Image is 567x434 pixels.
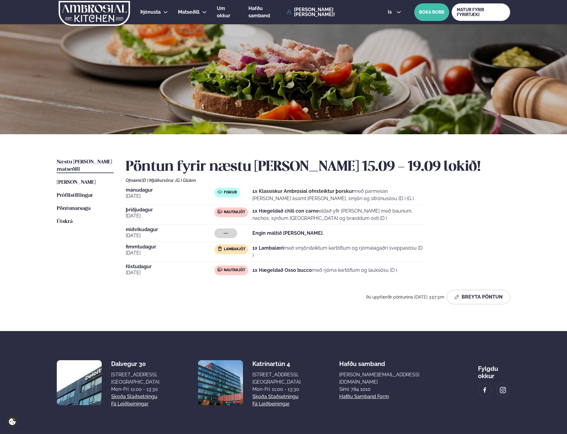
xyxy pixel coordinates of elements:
[478,384,491,396] a: image alt
[126,159,510,176] h2: Pöntun fyrir næstu [PERSON_NAME] 15.09 - 19.09 lokið!
[224,210,245,215] span: Nautakjöt
[126,269,214,276] span: [DATE]
[339,371,440,386] a: [PERSON_NAME][EMAIL_ADDRESS][DOMAIN_NAME]
[252,207,423,222] p: eldað yfir [PERSON_NAME] með baunum, nachos, sýrðum [GEOGRAPHIC_DATA] og bræddum osti (D )
[252,400,290,408] a: Fá leiðbeiningar
[248,5,284,19] a: Hafðu samband
[252,393,299,400] a: Skoða staðsetningu
[140,9,161,16] a: Þjónusta
[500,387,506,394] img: image alt
[217,5,238,19] a: Um okkur
[57,360,102,405] img: image alt
[252,386,301,393] div: Mon-Fri: 11:00 - 13:30
[126,212,214,220] span: [DATE]
[248,5,270,19] span: Hafðu samband
[126,193,214,200] span: [DATE]
[111,400,149,408] a: Fá leiðbeiningar
[478,360,510,380] div: Fylgdu okkur
[217,5,230,19] span: Um okkur
[252,244,423,259] p: með smjörsteiktum kartöflum og rjómalagaðri sveppasósu (D )
[126,178,510,183] div: Ofnæmi:
[140,9,161,15] span: Þjónusta
[252,245,284,251] strong: 1x Lambalæri
[198,360,243,405] img: image alt
[58,1,131,26] img: logo
[447,290,510,304] button: Breyta Pöntun
[126,249,214,257] span: [DATE]
[366,295,444,299] span: Þú uppfærðir pöntunina [DATE] 3:57 pm
[57,192,93,199] a: Prófílstillingar
[57,218,73,225] a: Útskrá
[339,355,385,367] span: Hafðu samband
[126,244,214,249] span: fimmtudagur
[481,387,488,394] img: image alt
[57,180,96,185] span: [PERSON_NAME]
[57,219,73,224] span: Útskrá
[252,360,301,367] div: Katrínartún 4
[224,268,245,273] span: Nautakjöt
[126,232,214,239] span: [DATE]
[217,267,222,272] img: beef.svg
[217,246,222,251] img: Lamb.svg
[388,10,394,15] span: is
[176,178,196,183] span: (G ) Glúten
[224,231,228,236] span: ---
[414,3,449,21] button: BÓKA BORÐ
[217,190,222,194] img: fish.svg
[252,188,423,202] p: með parmesan [PERSON_NAME] ásamt [PERSON_NAME], smjöri og sítrónusósu (D ) (G )
[287,7,374,17] a: [PERSON_NAME] [PERSON_NAME]!
[142,178,176,183] span: (D ) Mjólkurvörur ,
[57,159,112,172] span: Næstu [PERSON_NAME] matseðill
[126,264,214,269] span: föstudagur
[178,9,200,16] a: Matseðill
[252,188,354,194] strong: 1x Klassískur Ambrosial ofnsteiktur þorskur
[339,386,440,393] p: Sími: 784 1010
[252,230,324,236] strong: Engin máltíð [PERSON_NAME].
[217,209,222,214] img: beef.svg
[111,360,159,367] div: Dalvegur 30
[383,10,406,15] button: is
[6,415,19,428] a: Cookie settings
[497,384,509,396] a: image alt
[126,188,214,193] span: mánudagur
[57,159,114,173] a: Næstu [PERSON_NAME] matseðill
[178,9,200,15] span: Matseðill
[252,267,397,274] p: með rjóma kartöflum og lauksósu (D )
[111,393,157,400] a: Skoða staðsetningu
[339,393,389,400] a: Hafðu samband form
[57,179,96,186] a: [PERSON_NAME]
[224,190,237,195] span: Fiskur
[452,3,510,21] a: MATUR FYRIR FYRIRTÆKI
[57,206,91,211] span: Pöntunarsaga
[111,371,159,386] div: [STREET_ADDRESS], [GEOGRAPHIC_DATA]
[252,208,319,214] strong: 1x Hægeldað chili con carne
[126,207,214,212] span: þriðjudagur
[224,247,245,252] span: Lambakjöt
[111,386,159,393] div: Mon-Fri: 11:00 - 13:30
[57,193,93,198] span: Prófílstillingar
[126,227,214,232] span: miðvikudagur
[252,371,301,386] div: [STREET_ADDRESS], [GEOGRAPHIC_DATA]
[57,205,91,212] a: Pöntunarsaga
[252,267,312,273] strong: 1x Hægeldað Osso bucco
